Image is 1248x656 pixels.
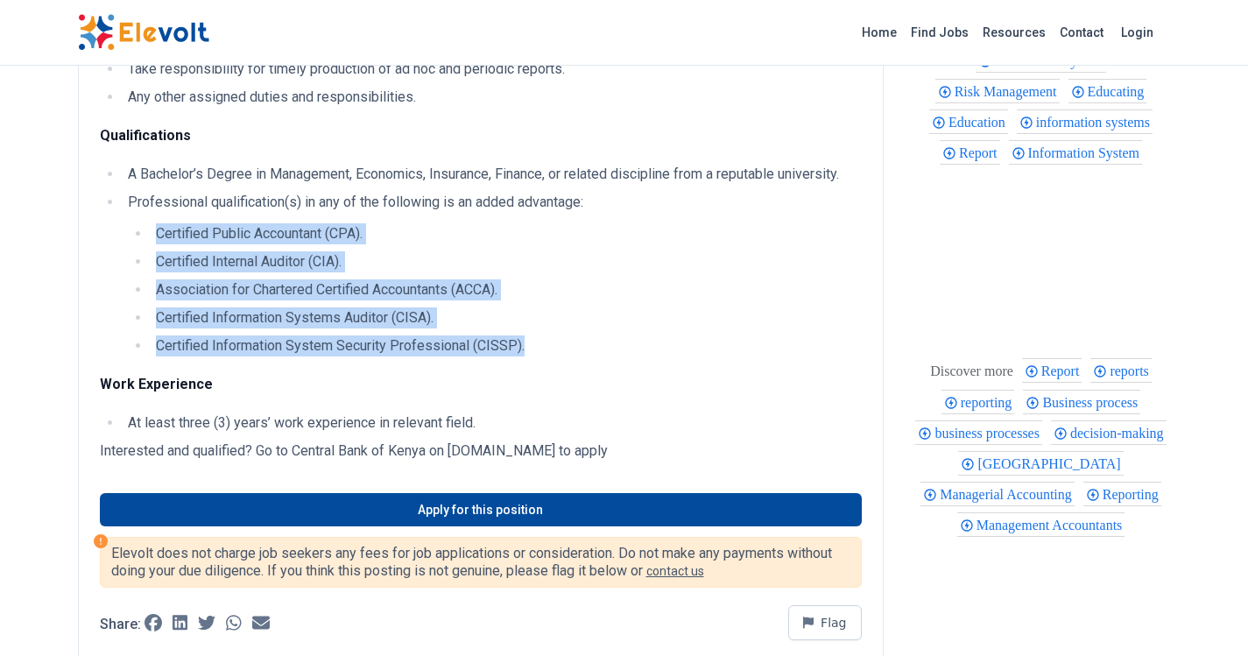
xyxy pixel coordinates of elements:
img: Elevolt [78,14,209,51]
div: Educating [1068,79,1147,103]
span: Report [959,145,1003,160]
p: Interested and qualified? Go to Central Bank of Kenya on [DOMAIN_NAME] to apply [100,441,862,462]
li: Certified Information System Security Professional (CISSP). [151,335,862,356]
div: information systems [1017,109,1153,134]
div: Management Accountants [957,512,1125,537]
button: Flag [788,605,862,640]
span: Risk Management [955,84,1062,99]
span: Business process [1042,395,1143,410]
div: Business process [1023,390,1140,414]
div: reports [1090,358,1151,383]
span: Managerial Accounting [940,487,1077,502]
span: Information System [1028,145,1146,160]
strong: Qualifications [100,127,191,144]
li: At least three (3) years’ work experience in relevant field. [123,413,862,434]
div: Managerial Accounting [920,482,1075,506]
span: reports [1110,363,1153,378]
iframe: Chat Widget [1160,572,1248,656]
a: Apply for this position [100,493,862,526]
span: Education [948,115,1011,130]
span: Educating [1088,84,1150,99]
span: Information system [995,53,1110,68]
span: decision-making [1070,426,1169,441]
li: Professional qualification(s) in any of the following is an added advantage: [123,192,862,356]
p: Share: [100,617,141,631]
div: decision-making [1051,420,1167,445]
span: Report [1041,363,1085,378]
a: Resources [976,18,1053,46]
span: Management Accountants [977,518,1128,533]
li: Certified Public Accountant (CPA). [151,223,862,244]
div: Reporting [1083,482,1161,506]
span: business processes [934,426,1045,441]
li: Any other assigned duties and responsibilities. [123,87,862,108]
li: Association for Chartered Certified Accountants (ACCA). [151,279,862,300]
a: contact us [646,564,704,578]
li: A Bachelor’s Degree in Management, Economics, Insurance, Finance, or related discipline from a re... [123,164,862,185]
span: [GEOGRAPHIC_DATA] [977,456,1125,471]
li: Take responsibility for timely production of ad hoc and periodic reports. [123,59,862,80]
a: Home [855,18,904,46]
div: Education [929,109,1008,134]
div: These are topics related to the article that might interest you [930,359,1013,384]
a: Login [1111,15,1164,50]
a: Find Jobs [904,18,976,46]
div: reporting [941,390,1015,414]
div: Report [940,140,1000,165]
li: Certified Internal Auditor (CIA). [151,251,862,272]
span: Reporting [1103,487,1164,502]
span: reporting [961,395,1018,410]
div: Report [1022,358,1082,383]
a: Contact [1053,18,1111,46]
div: Risk Management [935,79,1060,103]
strong: Work Experience [100,376,213,392]
p: Elevolt does not charge job seekers any fees for job applications or consideration. Do not make a... [111,545,850,580]
div: Nairobi [958,451,1123,476]
li: Certified Information Systems Auditor (CISA). [151,307,862,328]
div: Information System [1009,140,1143,165]
span: information systems [1036,115,1155,130]
div: business processes [915,420,1042,445]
